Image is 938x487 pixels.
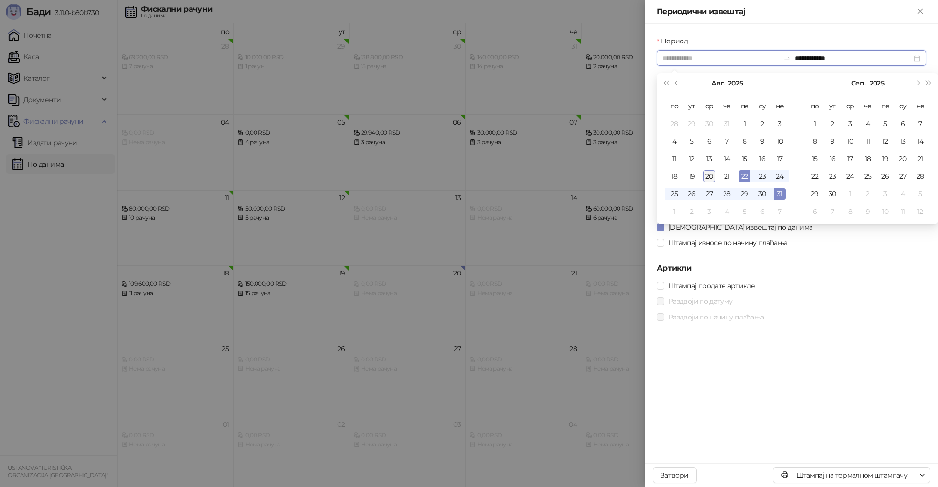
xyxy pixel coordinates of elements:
[728,73,743,93] button: Изабери годину
[841,185,859,203] td: 2025-10-01
[859,132,876,150] td: 2025-09-11
[774,170,786,182] div: 24
[701,132,718,150] td: 2025-08-06
[862,188,874,200] div: 2
[661,73,671,93] button: Претходна година (Control + left)
[897,135,909,147] div: 13
[756,170,768,182] div: 23
[876,185,894,203] td: 2025-10-03
[701,203,718,220] td: 2025-09-03
[806,97,824,115] th: по
[827,135,838,147] div: 9
[915,135,926,147] div: 14
[862,206,874,217] div: 9
[703,118,715,129] div: 30
[876,150,894,168] td: 2025-09-19
[657,36,694,46] label: Период
[718,203,736,220] td: 2025-09-04
[870,73,884,93] button: Изабери годину
[806,203,824,220] td: 2025-10-06
[827,188,838,200] div: 30
[876,132,894,150] td: 2025-09-12
[736,185,753,203] td: 2025-08-29
[703,206,715,217] div: 3
[718,185,736,203] td: 2025-08-28
[721,118,733,129] div: 31
[923,73,934,93] button: Следећа година (Control + right)
[701,115,718,132] td: 2025-07-30
[683,203,701,220] td: 2025-09-02
[668,206,680,217] div: 1
[771,132,789,150] td: 2025-08-10
[668,170,680,182] div: 18
[771,97,789,115] th: не
[894,203,912,220] td: 2025-10-11
[718,168,736,185] td: 2025-08-21
[721,188,733,200] div: 28
[668,135,680,147] div: 4
[739,153,750,165] div: 15
[876,115,894,132] td: 2025-09-05
[739,170,750,182] div: 22
[665,185,683,203] td: 2025-08-25
[773,467,915,483] button: Штампај на термалном штампачу
[665,97,683,115] th: по
[683,115,701,132] td: 2025-07-29
[753,150,771,168] td: 2025-08-16
[859,168,876,185] td: 2025-09-25
[703,135,715,147] div: 6
[771,115,789,132] td: 2025-08-03
[897,188,909,200] div: 4
[915,170,926,182] div: 28
[844,118,856,129] div: 3
[664,222,816,233] span: [DEMOGRAPHIC_DATA] извештај по данима
[862,118,874,129] div: 4
[683,185,701,203] td: 2025-08-26
[897,206,909,217] div: 11
[683,150,701,168] td: 2025-08-12
[879,206,891,217] div: 10
[686,153,698,165] div: 12
[753,132,771,150] td: 2025-08-09
[771,203,789,220] td: 2025-09-07
[844,188,856,200] div: 1
[862,170,874,182] div: 25
[756,206,768,217] div: 6
[686,135,698,147] div: 5
[912,168,929,185] td: 2025-09-28
[736,115,753,132] td: 2025-08-01
[859,115,876,132] td: 2025-09-04
[664,280,759,291] span: Штампај продате артикле
[771,150,789,168] td: 2025-08-17
[915,6,926,18] button: Close
[686,118,698,129] div: 29
[701,97,718,115] th: ср
[827,153,838,165] div: 16
[912,115,929,132] td: 2025-09-07
[894,168,912,185] td: 2025-09-27
[912,73,923,93] button: Следећи месец (PageDown)
[859,97,876,115] th: че
[783,54,791,62] span: to
[809,188,821,200] div: 29
[879,118,891,129] div: 5
[806,150,824,168] td: 2025-09-15
[824,97,841,115] th: ут
[897,153,909,165] div: 20
[665,150,683,168] td: 2025-08-11
[736,150,753,168] td: 2025-08-15
[756,118,768,129] div: 2
[664,312,767,322] span: Раздвоји по начину плаћања
[721,170,733,182] div: 21
[897,170,909,182] div: 27
[774,118,786,129] div: 3
[809,135,821,147] div: 8
[653,467,697,483] button: Затвори
[841,168,859,185] td: 2025-09-24
[753,185,771,203] td: 2025-08-30
[912,185,929,203] td: 2025-10-05
[879,153,891,165] div: 19
[753,97,771,115] th: су
[879,135,891,147] div: 12
[894,115,912,132] td: 2025-09-06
